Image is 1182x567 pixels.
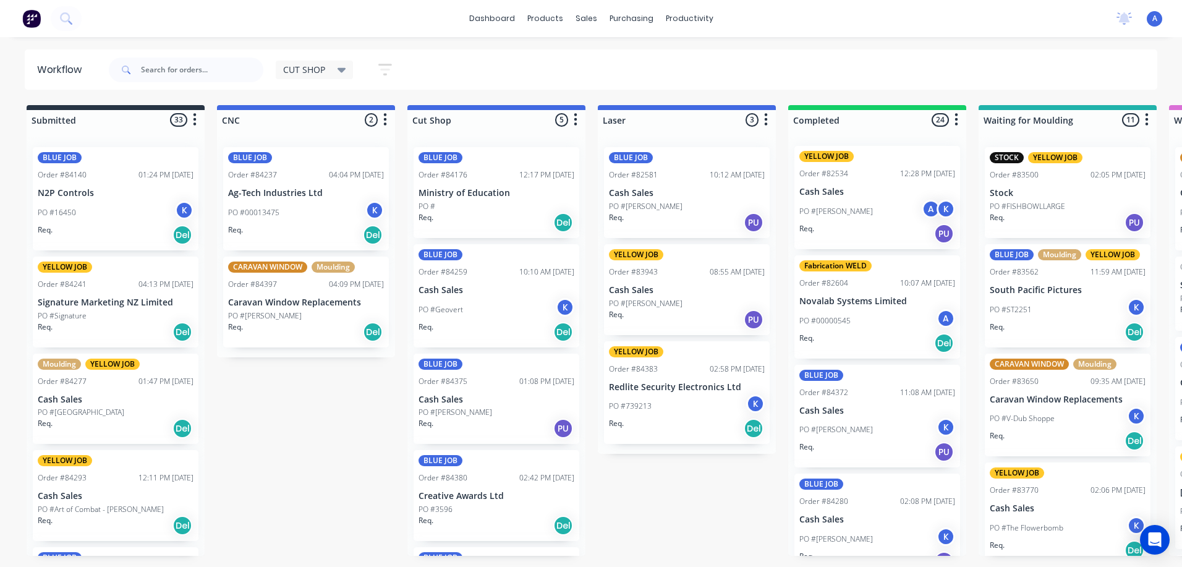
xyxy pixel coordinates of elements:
div: products [521,9,569,28]
div: 02:08 PM [DATE] [900,496,955,507]
div: PU [553,419,573,438]
div: BLUE JOBOrder #8438002:42 PM [DATE]Creative Awards LtdPO #3596Req.Del [414,450,579,541]
div: YELLOW JOB [799,151,854,162]
div: PU [934,442,954,462]
p: Cash Sales [609,188,765,198]
div: YELLOW JOBOrder #8438302:58 PM [DATE]Redlite Security Electronics LtdPO #739213KReq.Del [604,341,770,445]
p: Novalab Systems Limited [799,296,955,307]
span: CUT SHOP [283,63,325,76]
div: BLUE JOBOrder #8414001:24 PM [DATE]N2P ControlsPO #16450KReq.Del [33,147,198,250]
div: Order #84237 [228,169,277,181]
p: Req. [38,418,53,429]
div: Del [553,516,573,535]
div: 01:24 PM [DATE] [138,169,193,181]
div: YELLOW JOB [609,249,663,260]
p: South Pacific Pictures [990,285,1146,296]
div: Open Intercom Messenger [1140,525,1170,555]
div: Order #84293 [38,472,87,484]
p: Req. [228,224,243,236]
div: K [1127,407,1146,425]
span: A [1152,13,1157,24]
div: BLUE JOBMouldingYELLOW JOBOrder #8356211:59 AM [DATE]South Pacific PicturesPO #ST2251KReq.Del [985,244,1150,347]
p: N2P Controls [38,188,193,198]
p: Cash Sales [419,394,574,405]
p: PO #739213 [609,401,652,412]
div: CARAVAN WINDOW [990,359,1069,370]
div: productivity [660,9,720,28]
div: A [922,200,940,218]
p: Req. [799,333,814,344]
p: Ministry of Education [419,188,574,198]
div: YELLOW JOBOrder #8429312:11 PM [DATE]Cash SalesPO #Art of Combat - [PERSON_NAME]Req.Del [33,450,198,541]
p: PO #Art of Combat - [PERSON_NAME] [38,504,164,515]
p: Req. [990,430,1005,441]
div: BLUE JOB [228,152,272,163]
div: K [746,394,765,413]
div: BLUE JOBOrder #8258110:12 AM [DATE]Cash SalesPO #[PERSON_NAME]Req.PU [604,147,770,238]
div: Order #83500 [990,169,1039,181]
div: sales [569,9,603,28]
div: purchasing [603,9,660,28]
p: PO #[PERSON_NAME] [228,310,302,322]
p: Cash Sales [799,406,955,416]
p: PO #ST2251 [990,304,1032,315]
div: STOCK [990,152,1024,163]
div: K [1127,516,1146,535]
div: Order #84372 [799,387,848,398]
div: YELLOW JOBOrder #8377002:06 PM [DATE]Cash SalesPO #The FlowerbombKReq.Del [985,463,1150,566]
p: Redlite Security Electronics Ltd [609,382,765,393]
a: dashboard [463,9,521,28]
p: Cash Sales [419,285,574,296]
div: Del [172,322,192,342]
div: Moulding [312,262,355,273]
div: Order #83943 [609,266,658,278]
div: 02:58 PM [DATE] [710,364,765,375]
p: PO #[PERSON_NAME] [799,424,873,435]
div: Order #84380 [419,472,467,484]
div: Del [1125,322,1144,342]
p: Req. [38,322,53,333]
div: K [1127,298,1146,317]
p: Cash Sales [799,514,955,525]
div: Del [744,419,763,438]
div: Del [553,322,573,342]
p: Req. [990,322,1005,333]
div: Del [172,225,192,245]
p: Caravan Window Replacements [228,297,384,308]
div: 10:12 AM [DATE] [710,169,765,181]
p: Cash Sales [609,285,765,296]
div: Del [934,333,954,353]
div: Order #84140 [38,169,87,181]
div: 12:17 PM [DATE] [519,169,574,181]
div: 04:04 PM [DATE] [329,169,384,181]
p: PO #00013475 [228,207,279,218]
div: Order #83770 [990,485,1039,496]
div: Del [1125,540,1144,560]
p: Req. [419,418,433,429]
div: YELLOW JOB [38,262,92,273]
div: Fabrication WELD [799,260,872,271]
div: Workflow [37,62,88,77]
div: Del [363,322,383,342]
div: Del [553,213,573,232]
div: BLUE JOBOrder #8425910:10 AM [DATE]Cash SalesPO #GeovertKReq.Del [414,244,579,347]
p: PO #Geovert [419,304,463,315]
div: Order #83650 [990,376,1039,387]
div: BLUE JOBOrder #8437501:08 PM [DATE]Cash SalesPO #[PERSON_NAME]Req.PU [414,354,579,445]
p: PO #[PERSON_NAME] [609,201,682,212]
input: Search for orders... [141,58,263,82]
div: 11:08 AM [DATE] [900,387,955,398]
div: Moulding [1038,249,1081,260]
p: Req. [419,322,433,333]
div: YELLOW JOB [38,455,92,466]
div: Del [363,225,383,245]
div: A [937,309,955,328]
div: 12:11 PM [DATE] [138,472,193,484]
p: PO #16450 [38,207,76,218]
img: Factory [22,9,41,28]
div: 10:10 AM [DATE] [519,266,574,278]
div: BLUE JOB [799,370,843,381]
div: 11:59 AM [DATE] [1091,266,1146,278]
p: PO # [419,201,435,212]
div: Fabrication WELDOrder #8260410:07 AM [DATE]Novalab Systems LimitedPO #00000545AReq.Del [794,255,960,359]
